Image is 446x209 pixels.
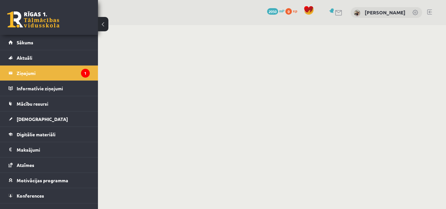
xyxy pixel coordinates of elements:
a: Maksājumi [8,142,90,157]
span: [DEMOGRAPHIC_DATA] [17,116,68,122]
a: Digitālie materiāli [8,127,90,142]
a: 0 xp [285,8,300,13]
a: [PERSON_NAME] [365,9,406,16]
a: [DEMOGRAPHIC_DATA] [8,112,90,127]
legend: Informatīvie ziņojumi [17,81,90,96]
legend: Maksājumi [17,142,90,157]
a: Mācību resursi [8,96,90,111]
a: Sākums [8,35,90,50]
a: Rīgas 1. Tālmācības vidusskola [7,11,59,28]
a: Konferences [8,188,90,203]
span: Sākums [17,39,33,45]
span: Konferences [17,193,44,199]
span: Mācību resursi [17,101,48,107]
legend: Ziņojumi [17,66,90,81]
span: xp [293,8,297,13]
i: 1 [81,69,90,78]
span: 0 [285,8,292,15]
span: 2050 [267,8,278,15]
span: Aktuāli [17,55,32,61]
a: Informatīvie ziņojumi [8,81,90,96]
span: Motivācijas programma [17,177,68,183]
span: Digitālie materiāli [17,131,56,137]
span: mP [279,8,284,13]
a: 2050 mP [267,8,284,13]
img: Šarlote Jete Ivanovska [354,10,360,16]
span: Atzīmes [17,162,34,168]
a: Motivācijas programma [8,173,90,188]
a: Aktuāli [8,50,90,65]
a: Atzīmes [8,157,90,172]
a: Ziņojumi1 [8,66,90,81]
